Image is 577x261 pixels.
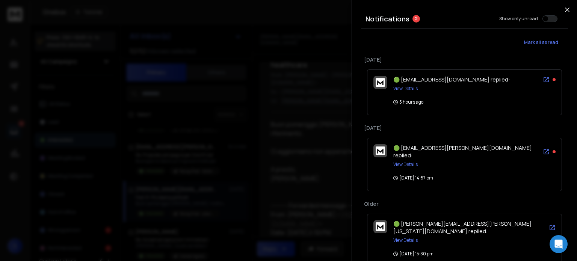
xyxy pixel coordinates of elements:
[524,39,558,45] span: Mark all as read
[393,99,423,105] p: 5 hours ago
[376,222,385,231] img: logo
[376,146,385,155] img: logo
[393,86,418,92] button: View Details
[412,15,420,23] span: 2
[393,237,418,243] button: View Details
[393,251,434,257] p: [DATE] 15:30 pm
[376,78,385,87] img: logo
[364,56,565,63] p: [DATE]
[366,14,409,24] h3: Notifications
[393,161,418,167] button: View Details
[550,235,568,253] div: Open Intercom Messenger
[393,175,433,181] p: [DATE] 14:57 pm
[393,144,532,159] span: 🟢 [EMAIL_ADDRESS][PERSON_NAME][DOMAIN_NAME] replied:
[364,200,565,208] p: Older
[393,220,532,235] span: 🟢 [PERSON_NAME][EMAIL_ADDRESS][PERSON_NAME][US_STATE][DOMAIN_NAME] replied:
[499,16,538,22] label: Show only unread
[514,35,568,50] button: Mark all as read
[364,124,565,132] p: [DATE]
[393,76,510,83] span: 🟢 [EMAIL_ADDRESS][DOMAIN_NAME] replied:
